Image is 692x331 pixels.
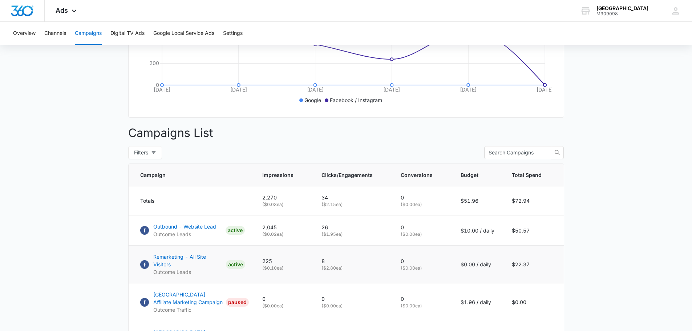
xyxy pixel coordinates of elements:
[503,215,564,246] td: $50.57
[461,197,494,205] p: $51.96
[110,22,145,45] button: Digital TV Ads
[140,197,245,205] div: Totals
[503,186,564,215] td: $72.94
[321,257,383,265] p: 8
[153,291,223,306] p: [GEOGRAPHIC_DATA] Affiliate Marketing Campaign
[156,82,159,88] tspan: 0
[128,146,162,159] button: Filters
[262,295,304,303] p: 0
[153,253,223,268] p: Remarketing - All Site Visitors
[401,231,443,238] p: ( $0.00 ea)
[223,22,243,45] button: Settings
[401,171,433,179] span: Conversions
[321,201,383,208] p: ( $2.15 ea)
[140,253,245,276] a: FacebookRemarketing - All Site VisitorsOutcome LeadsACTIVE
[321,194,383,201] p: 34
[321,295,383,303] p: 0
[153,223,216,230] p: Outbound - Website Lead
[461,261,494,268] p: $0.00 / daily
[596,11,648,16] div: account id
[307,86,323,93] tspan: [DATE]
[537,86,553,93] tspan: [DATE]
[262,201,304,208] p: ( $0.03 ea)
[503,246,564,283] td: $22.37
[230,86,247,93] tspan: [DATE]
[321,223,383,231] p: 26
[596,5,648,11] div: account name
[461,171,484,179] span: Budget
[262,231,304,238] p: ( $0.02 ea)
[140,223,245,238] a: FacebookOutbound - Website LeadOutcome LeadsACTIVE
[460,86,477,93] tspan: [DATE]
[134,149,148,157] span: Filters
[128,124,564,142] p: Campaigns List
[140,260,149,269] img: Facebook
[262,257,304,265] p: 225
[153,268,223,276] p: Outcome Leads
[512,171,542,179] span: Total Spend
[330,96,382,104] p: Facebook / Instagram
[140,291,245,314] a: Facebook[GEOGRAPHIC_DATA] Affiliate Marketing CampaignOutcome TrafficPAUSED
[262,171,294,179] span: Impressions
[56,7,68,14] span: Ads
[140,171,234,179] span: Campaign
[262,303,304,309] p: ( $0.00 ea)
[401,223,443,231] p: 0
[304,96,321,104] p: Google
[262,194,304,201] p: 2,270
[140,226,149,235] img: Facebook
[262,265,304,271] p: ( $0.10 ea)
[149,60,159,66] tspan: 200
[401,201,443,208] p: ( $0.00 ea)
[321,265,383,271] p: ( $2.80 ea)
[321,171,373,179] span: Clicks/Engagements
[503,283,564,321] td: $0.00
[140,298,149,307] img: Facebook
[153,230,216,238] p: Outcome Leads
[154,86,170,93] tspan: [DATE]
[153,22,214,45] button: Google Local Service Ads
[226,226,245,235] div: ACTIVE
[13,22,36,45] button: Overview
[383,86,400,93] tspan: [DATE]
[153,306,223,314] p: Outcome Traffic
[75,22,102,45] button: Campaigns
[226,260,245,269] div: ACTIVE
[461,227,494,234] p: $10.00 / daily
[401,194,443,201] p: 0
[551,150,563,156] span: search
[489,149,541,157] input: Search Campaigns
[401,295,443,303] p: 0
[226,298,249,307] div: PAUSED
[321,303,383,309] p: ( $0.00 ea)
[401,265,443,271] p: ( $0.00 ea)
[401,257,443,265] p: 0
[461,298,494,306] p: $1.96 / daily
[401,303,443,309] p: ( $0.00 ea)
[44,22,66,45] button: Channels
[262,223,304,231] p: 2,045
[321,231,383,238] p: ( $1.95 ea)
[551,146,564,159] button: search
